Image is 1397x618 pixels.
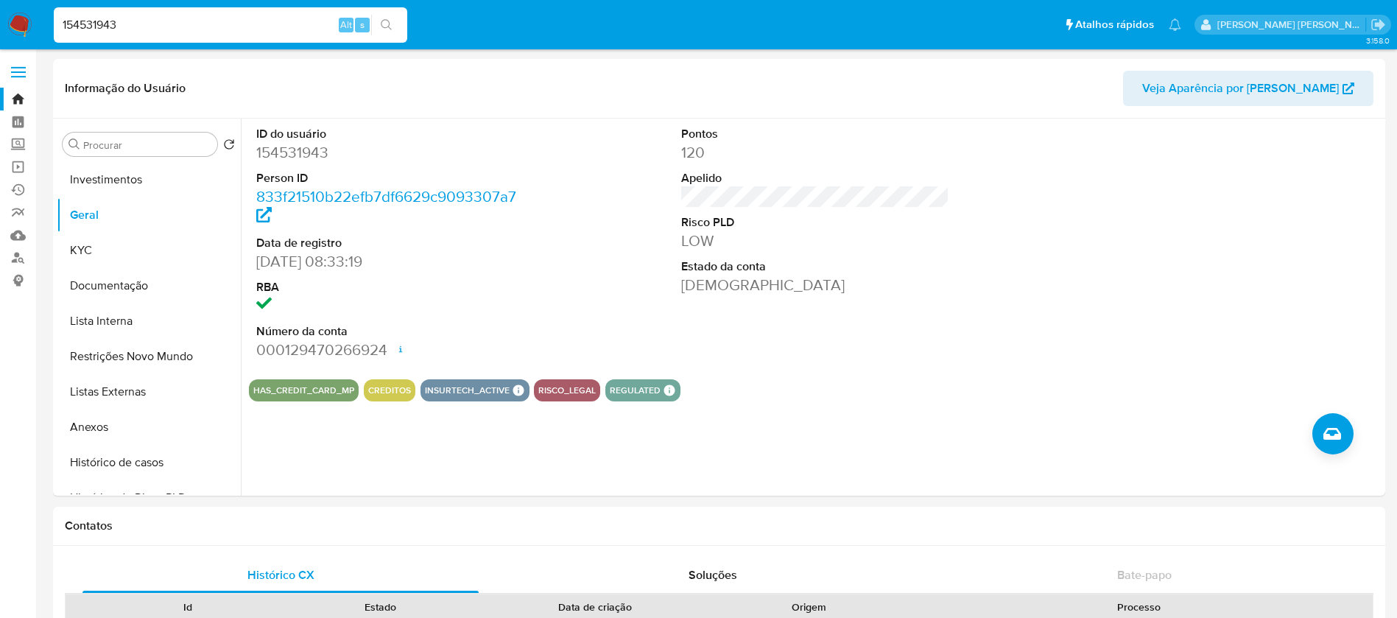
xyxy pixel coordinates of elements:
dt: RBA [256,279,525,295]
span: Bate-papo [1117,566,1172,583]
dt: Data de registro [256,235,525,251]
div: Origem [723,600,895,614]
button: Investimentos [57,162,241,197]
a: Sair [1370,17,1386,32]
h1: Informação do Usuário [65,81,186,96]
button: search-icon [371,15,401,35]
dt: Risco PLD [681,214,950,231]
dt: Número da conta [256,323,525,340]
dt: Estado da conta [681,259,950,275]
dd: 120 [681,142,950,163]
button: Geral [57,197,241,233]
span: Veja Aparência por [PERSON_NAME] [1142,71,1339,106]
button: Retornar ao pedido padrão [223,138,235,155]
dd: 154531943 [256,142,525,163]
span: Histórico CX [247,566,314,583]
div: Processo [916,600,1362,614]
button: KYC [57,233,241,268]
button: Histórico de casos [57,445,241,480]
span: Soluções [689,566,737,583]
a: Notificações [1169,18,1181,31]
div: Id [102,600,274,614]
button: Histórico de Risco PLD [57,480,241,516]
dd: [DEMOGRAPHIC_DATA] [681,275,950,295]
span: Atalhos rápidos [1075,17,1154,32]
button: Documentação [57,268,241,303]
dt: Person ID [256,170,525,186]
dt: Pontos [681,126,950,142]
span: s [360,18,365,32]
div: Data de criação [488,600,703,614]
dd: LOW [681,231,950,251]
dt: Apelido [681,170,950,186]
div: Estado [295,600,467,614]
a: 833f21510b22efb7df6629c9093307a7 [256,186,516,228]
input: Procurar [83,138,211,152]
input: Pesquise usuários ou casos... [54,15,407,35]
span: Alt [340,18,352,32]
p: andreia.almeida@mercadolivre.com [1217,18,1366,32]
dd: 000129470266924 [256,340,525,360]
dt: ID do usuário [256,126,525,142]
button: Veja Aparência por [PERSON_NAME] [1123,71,1373,106]
button: Procurar [68,138,80,150]
button: Lista Interna [57,303,241,339]
button: Restrições Novo Mundo [57,339,241,374]
dd: [DATE] 08:33:19 [256,251,525,272]
button: Anexos [57,410,241,445]
h1: Contatos [65,519,1373,533]
button: Listas Externas [57,374,241,410]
